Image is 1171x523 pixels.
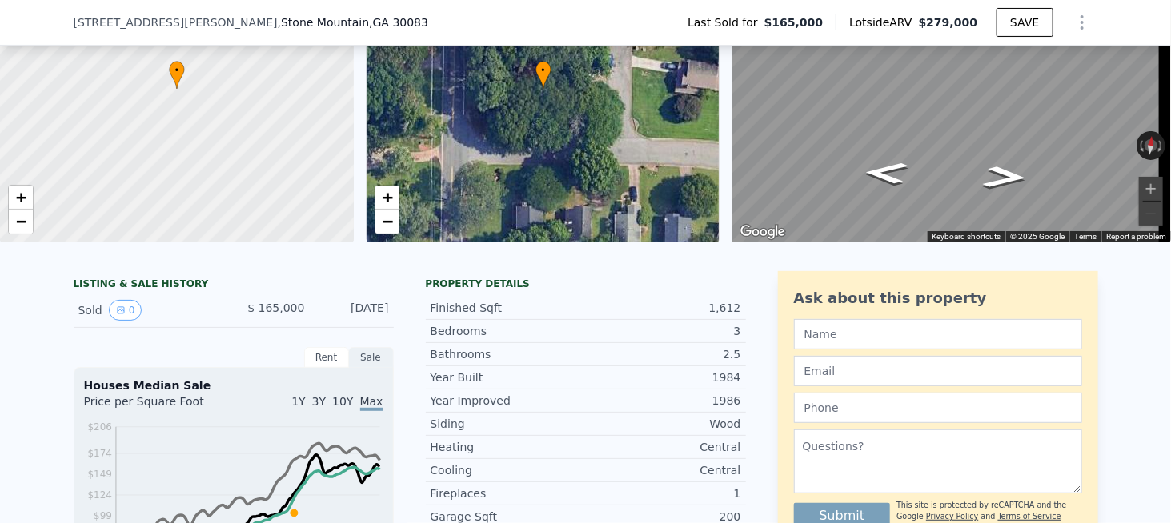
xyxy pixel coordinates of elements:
[94,511,112,522] tspan: $99
[1066,6,1098,38] button: Show Options
[1137,131,1145,160] button: Rotate counterclockwise
[382,211,392,231] span: −
[736,222,789,242] a: Open this area in Google Maps (opens a new window)
[304,347,349,368] div: Rent
[431,393,586,409] div: Year Improved
[349,347,394,368] div: Sale
[9,186,33,210] a: Zoom in
[586,300,741,316] div: 1,612
[426,277,746,290] div: Property details
[926,512,978,521] a: Privacy Policy
[1010,232,1065,241] span: © 2025 Google
[1139,202,1163,226] button: Zoom out
[586,346,741,362] div: 2.5
[431,300,586,316] div: Finished Sqft
[586,439,741,455] div: Central
[736,222,789,242] img: Google
[84,393,234,419] div: Price per Square Foot
[87,421,112,433] tspan: $206
[964,161,1047,194] path: Go East, Brittany Dr
[688,14,764,30] span: Last Sold for
[794,287,1082,309] div: Ask about this property
[1106,232,1166,241] a: Report a problem
[318,300,389,321] div: [DATE]
[431,462,586,478] div: Cooling
[369,16,428,29] span: , GA 30083
[382,187,392,207] span: +
[764,14,824,30] span: $165,000
[431,346,586,362] div: Bathrooms
[9,210,33,234] a: Zoom out
[431,369,586,385] div: Year Built
[1139,177,1163,201] button: Zoom in
[586,393,741,409] div: 1986
[312,395,326,408] span: 3Y
[74,14,278,30] span: [STREET_ADDRESS][PERSON_NAME]
[586,416,741,432] div: Wood
[431,416,586,432] div: Siding
[87,449,112,460] tspan: $174
[78,300,221,321] div: Sold
[535,63,551,78] span: •
[16,187,26,207] span: +
[845,157,928,190] path: Go West, Brittany Dr
[84,377,383,393] div: Houses Median Sale
[87,469,112,481] tspan: $149
[849,14,918,30] span: Lotside ARV
[919,16,978,29] span: $279,000
[431,323,586,339] div: Bedrooms
[278,14,428,30] span: , Stone Mountain
[74,277,394,293] div: LISTING & SALE HISTORY
[535,61,551,89] div: •
[794,356,1082,386] input: Email
[332,395,353,408] span: 10Y
[431,439,586,455] div: Heating
[998,512,1061,521] a: Terms of Service
[794,319,1082,349] input: Name
[586,369,741,385] div: 1984
[1143,130,1158,161] button: Reset the view
[431,485,586,501] div: Fireplaces
[932,231,1001,242] button: Keyboard shortcuts
[375,210,399,234] a: Zoom out
[169,63,185,78] span: •
[169,61,185,89] div: •
[375,186,399,210] a: Zoom in
[360,395,383,411] span: Max
[1157,131,1166,160] button: Rotate clockwise
[794,393,1082,423] input: Phone
[109,300,142,321] button: View historical data
[586,462,741,478] div: Central
[586,485,741,501] div: 1
[16,211,26,231] span: −
[997,8,1053,37] button: SAVE
[586,323,741,339] div: 3
[1074,232,1097,241] a: Terms (opens in new tab)
[87,490,112,501] tspan: $124
[291,395,305,408] span: 1Y
[247,301,304,314] span: $ 165,000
